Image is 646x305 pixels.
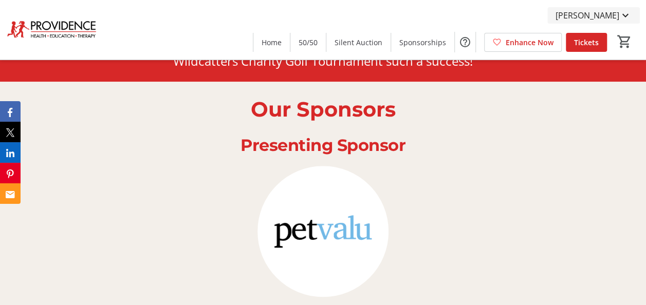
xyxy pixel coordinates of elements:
[299,37,318,48] span: 50/50
[574,37,599,48] span: Tickets
[391,33,454,52] a: Sponsorships
[262,37,282,48] span: Home
[399,37,446,48] span: Sponsorships
[335,37,382,48] span: Silent Auction
[615,32,634,51] button: Cart
[114,94,532,125] p: Our Sponsors
[6,4,98,55] img: Providence's Logo
[484,33,562,52] a: Enhance Now
[566,33,607,52] a: Tickets
[257,166,389,297] img: logo
[253,33,290,52] a: Home
[547,7,640,24] button: [PERSON_NAME]
[326,33,391,52] a: Silent Auction
[241,135,405,155] span: Presenting Sponsor
[556,9,619,22] span: [PERSON_NAME]
[290,33,326,52] a: 50/50
[455,32,475,52] button: Help
[506,37,553,48] span: Enhance Now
